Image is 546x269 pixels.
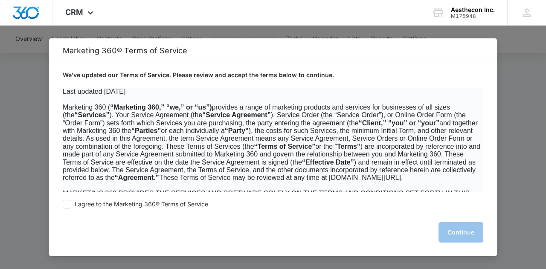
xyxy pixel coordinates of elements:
[302,159,354,166] b: “Effective Date”
[115,174,159,181] b: “Agreement.”
[75,111,110,119] b: “Services”
[254,143,316,150] b: “Terms of Service”
[75,200,208,208] span: I agree to the Marketing 360® Terms of Service
[225,127,249,134] b: “Party”
[63,104,480,182] span: Marketing 360 ( provides a range of marketing products and services for businesses of all sizes (...
[110,104,212,111] b: “Marketing 360,” “we,” or “us”)
[439,222,483,243] button: Continue
[65,8,83,17] span: CRM
[337,143,360,150] b: Terms”
[131,127,161,134] b: “Parties”
[359,119,439,127] b: “Client,” “you” or “your”
[451,13,495,19] div: account id
[63,88,125,95] span: Last updated [DATE]
[63,190,480,252] span: MARKETING 360 PROVIDES THE SERVICES AND SOFTWARE SOLELY ON THE TERMS AND CONDITIONS SET FORTH IN ...
[451,6,495,13] div: account name
[202,111,270,119] b: “Service Agreement”
[63,71,483,79] p: We’ve updated our Terms of Service. Please review and accept the terms below to continue.
[63,46,483,55] h2: Marketing 360® Terms of Service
